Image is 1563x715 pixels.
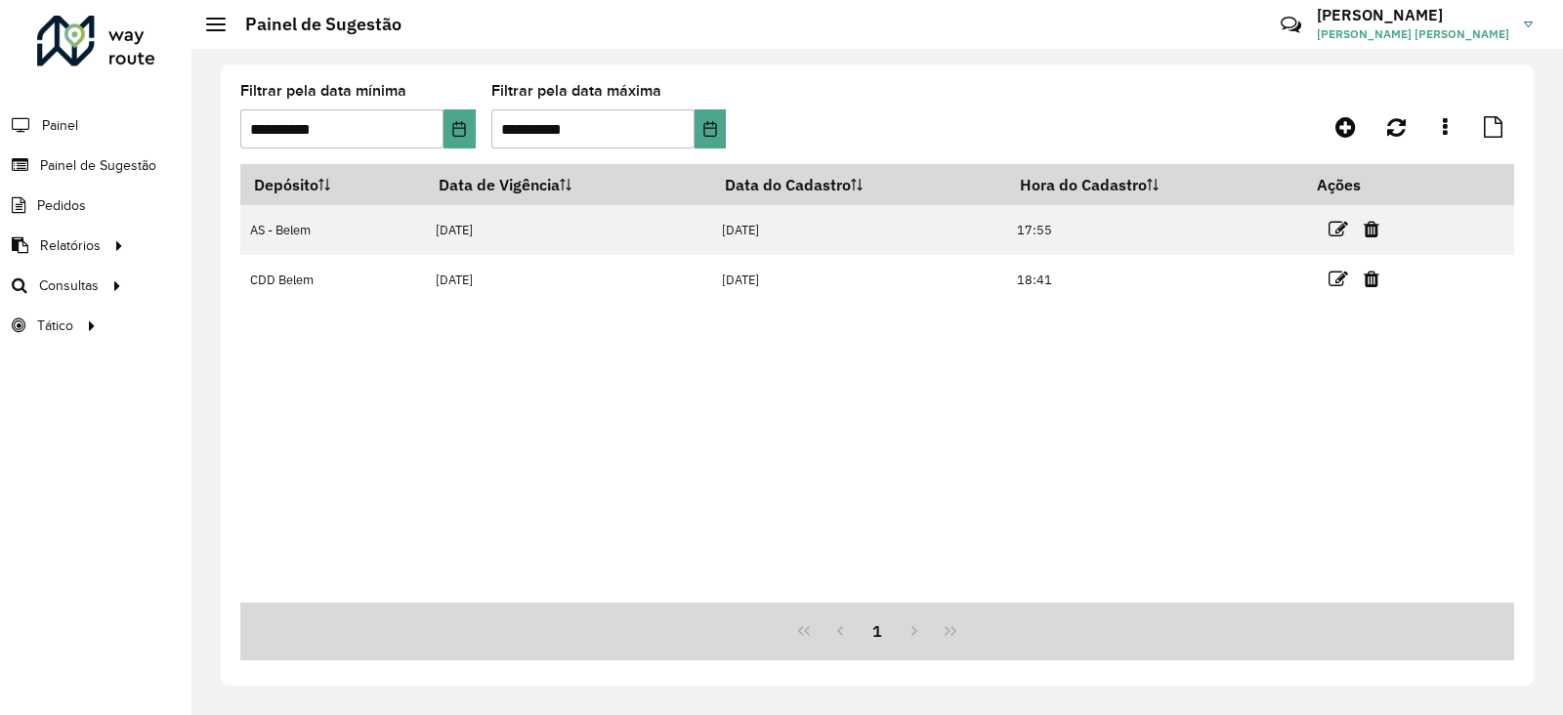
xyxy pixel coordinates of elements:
[40,155,156,176] span: Painel de Sugestão
[711,205,1006,255] td: [DATE]
[1303,164,1420,205] th: Ações
[1006,205,1303,255] td: 17:55
[425,255,711,305] td: [DATE]
[425,205,711,255] td: [DATE]
[37,315,73,336] span: Tático
[695,109,726,148] button: Choose Date
[226,14,401,35] h2: Painel de Sugestão
[444,109,475,148] button: Choose Date
[240,79,406,103] label: Filtrar pela data mínima
[1006,164,1303,205] th: Hora do Cadastro
[711,164,1006,205] th: Data do Cadastro
[37,195,86,216] span: Pedidos
[711,255,1006,305] td: [DATE]
[40,235,101,256] span: Relatórios
[1317,25,1509,43] span: [PERSON_NAME] [PERSON_NAME]
[1329,266,1348,292] a: Editar
[1317,6,1509,24] h3: [PERSON_NAME]
[240,255,425,305] td: CDD Belem
[42,115,78,136] span: Painel
[859,612,896,650] button: 1
[1329,216,1348,242] a: Editar
[1006,255,1303,305] td: 18:41
[425,164,711,205] th: Data de Vigência
[1270,4,1312,46] a: Contato Rápido
[491,79,661,103] label: Filtrar pela data máxima
[1364,266,1379,292] a: Excluir
[1364,216,1379,242] a: Excluir
[240,164,425,205] th: Depósito
[240,205,425,255] td: AS - Belem
[39,275,99,296] span: Consultas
